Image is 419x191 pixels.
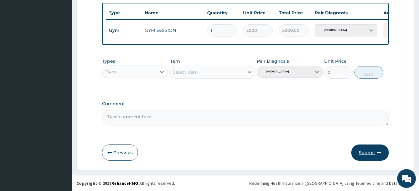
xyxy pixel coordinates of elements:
img: d_794563401_company_1708531726252_794563401 [12,31,25,47]
button: Previous [102,144,138,161]
th: Pair Diagnosis [312,7,380,19]
label: Pair Diagnosis [257,58,289,64]
div: Chat with us now [32,35,105,43]
a: RelianceHMO [111,180,138,186]
strong: Copyright © 2017 . [76,180,139,186]
div: Redefining Heath Insurance in [GEOGRAPHIC_DATA] using Telemedicine and Data Science! [249,180,414,186]
button: Submit [351,144,389,161]
div: Select Item [173,69,198,75]
th: Name [142,7,204,19]
th: Quantity [204,7,240,19]
td: Gym [106,25,142,36]
button: Add [354,66,383,79]
span: We're online! [36,56,86,119]
label: Item [169,58,180,64]
th: Total Price [276,7,312,19]
th: Unit Price [240,7,276,19]
label: Comment [102,101,389,106]
th: Type [106,7,142,18]
div: Gym [105,69,116,75]
textarea: Type your message and hit 'Enter' [3,126,119,148]
td: GYM SESSION [142,24,204,37]
footer: All rights reserved. [72,175,419,191]
div: Minimize live chat window [102,3,117,18]
label: Unit Price [324,58,347,64]
th: Actions [380,7,412,19]
label: Types [102,59,115,64]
